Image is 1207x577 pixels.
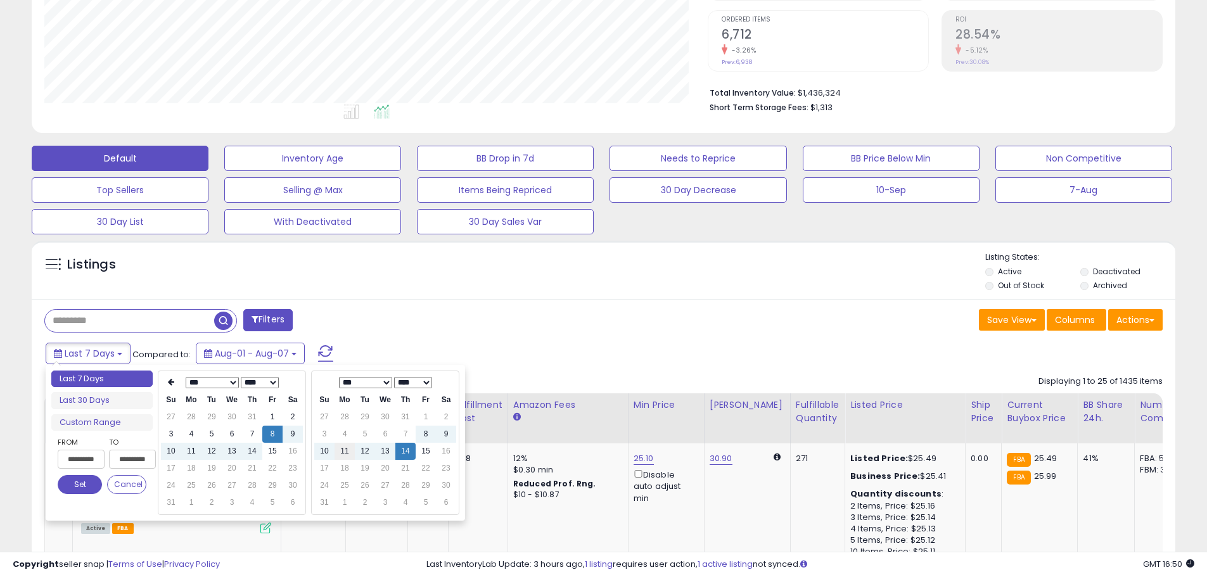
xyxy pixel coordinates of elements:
[416,391,436,409] th: Fr
[201,494,222,511] td: 2
[1034,470,1057,482] span: 25.99
[109,436,146,448] label: To
[375,409,395,426] td: 30
[242,409,262,426] td: 31
[698,558,753,570] a: 1 active listing
[314,494,335,511] td: 31
[436,443,456,460] td: 16
[283,443,303,460] td: 16
[132,348,191,360] span: Compared to:
[1140,453,1182,464] div: FBA: 5
[395,494,416,511] td: 4
[283,426,303,443] td: 9
[222,494,242,511] td: 3
[262,494,283,511] td: 5
[242,494,262,511] td: 4
[335,409,355,426] td: 28
[81,523,110,534] span: All listings currently available for purchase on Amazon
[850,488,955,500] div: :
[355,426,375,443] td: 5
[375,494,395,511] td: 3
[710,452,732,465] a: 30.90
[181,443,201,460] td: 11
[222,391,242,409] th: We
[1108,309,1163,331] button: Actions
[850,398,960,412] div: Listed Price
[181,494,201,511] td: 1
[181,460,201,477] td: 18
[850,453,955,464] div: $25.49
[722,27,928,44] h2: 6,712
[955,16,1162,23] span: ROI
[201,460,222,477] td: 19
[710,102,808,113] b: Short Term Storage Fees:
[283,391,303,409] th: Sa
[161,477,181,494] td: 24
[242,426,262,443] td: 7
[224,177,401,203] button: Selling @ Max
[375,460,395,477] td: 20
[51,371,153,388] li: Last 7 Days
[335,426,355,443] td: 4
[32,146,208,171] button: Default
[355,460,375,477] td: 19
[161,409,181,426] td: 27
[850,488,942,500] b: Quantity discounts
[283,494,303,511] td: 6
[436,494,456,511] td: 6
[314,391,335,409] th: Su
[1143,558,1194,570] span: 2025-08-15 16:50 GMT
[314,477,335,494] td: 24
[243,309,293,331] button: Filters
[355,409,375,426] td: 29
[108,558,162,570] a: Terms of Use
[242,460,262,477] td: 21
[161,443,181,460] td: 10
[46,343,131,364] button: Last 7 Days
[51,392,153,409] li: Last 30 Days
[262,391,283,409] th: Fr
[454,453,498,464] div: 3.68
[610,146,786,171] button: Needs to Reprice
[1093,280,1127,291] label: Archived
[58,436,102,448] label: From
[416,409,436,426] td: 1
[436,426,456,443] td: 9
[242,477,262,494] td: 28
[955,58,989,66] small: Prev: 30.08%
[375,477,395,494] td: 27
[1055,314,1095,326] span: Columns
[810,101,833,113] span: $1,313
[112,523,134,534] span: FBA
[417,209,594,234] button: 30 Day Sales Var
[81,453,271,532] div: ASIN:
[961,46,988,55] small: -5.12%
[262,443,283,460] td: 15
[222,409,242,426] td: 30
[436,409,456,426] td: 2
[850,523,955,535] div: 4 Items, Price: $25.13
[222,477,242,494] td: 27
[585,558,613,570] a: 1 listing
[395,477,416,494] td: 28
[161,494,181,511] td: 31
[1034,452,1057,464] span: 25.49
[375,391,395,409] th: We
[335,460,355,477] td: 18
[710,398,785,412] div: [PERSON_NAME]
[634,452,654,465] a: 25.10
[32,209,208,234] button: 30 Day List
[417,177,594,203] button: Items Being Repriced
[242,443,262,460] td: 14
[375,443,395,460] td: 13
[215,347,289,360] span: Aug-01 - Aug-07
[314,460,335,477] td: 17
[1007,471,1030,485] small: FBA
[416,460,436,477] td: 22
[850,470,920,482] b: Business Price:
[416,443,436,460] td: 15
[971,453,992,464] div: 0.00
[1038,376,1163,388] div: Displaying 1 to 25 of 1435 items
[803,177,980,203] button: 10-Sep
[201,426,222,443] td: 5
